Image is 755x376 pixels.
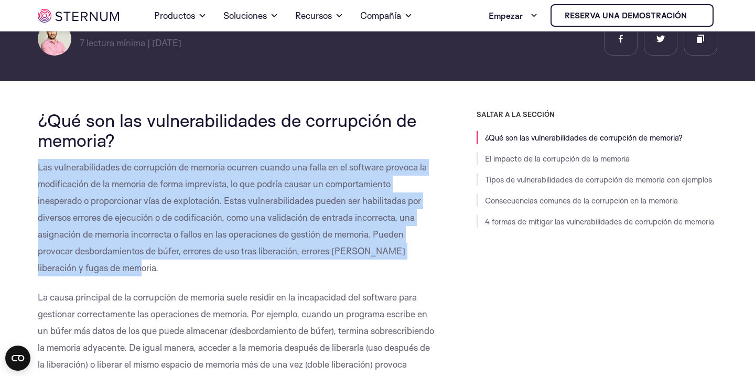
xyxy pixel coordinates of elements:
font: Productos [154,10,195,21]
font: Compañía [360,10,401,21]
font: Las vulnerabilidades de corrupción de memoria ocurren cuando una falla en el software provoca la ... [38,162,427,273]
font: Recursos [295,10,332,21]
font: Reserva una demostración [565,10,687,20]
img: esternón iot [38,9,119,23]
button: Abrir el widget CMP [5,346,30,371]
a: Tipos de vulnerabilidades de corrupción de memoria con ejemplos [485,175,712,185]
font: ¿Qué son las vulnerabilidades de corrupción de memoria? [38,109,416,151]
img: Lian Granot [38,22,71,56]
font: Empezar [489,10,523,21]
font: Soluciones [223,10,267,21]
a: Empezar [489,5,538,26]
a: Reserva una demostración [551,4,714,27]
a: ¿Qué son las vulnerabilidades de corrupción de memoria? [485,133,683,143]
a: 4 formas de mitigar las vulnerabilidades de corrupción de memoria [485,217,714,227]
font: SALTAR A LA SECCIÓN [477,110,554,119]
font: [DATE] [152,37,181,48]
img: esternón iot [691,12,699,20]
font: 7 [80,37,84,48]
font: lectura mínima | [87,37,150,48]
a: Consecuencias comunes de la corrupción en la memoria [485,196,678,206]
a: El impacto de la corrupción de la memoria [485,154,630,164]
